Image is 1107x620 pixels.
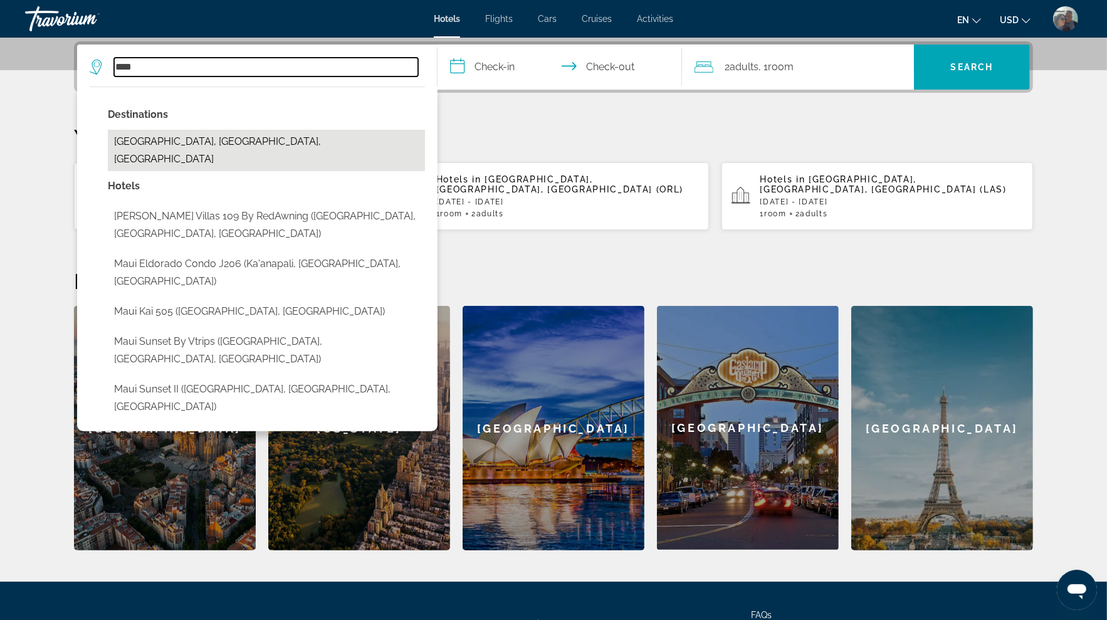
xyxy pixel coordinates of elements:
[434,14,460,24] a: Hotels
[800,209,827,218] span: Adults
[582,14,612,24] a: Cruises
[108,204,425,246] button: Select hotel: Maui Kaanapali Villas 109 by RedAwning (Lahaina, HI, US)
[758,58,794,76] span: , 1
[1053,6,1078,31] img: User image
[768,61,794,73] span: Room
[108,252,425,293] button: Select hotel: Maui Eldorado Condo J206 (Ka'anapali, HI, US)
[77,45,1030,90] div: Search widget
[725,58,758,76] span: 2
[851,306,1033,550] a: Paris[GEOGRAPHIC_DATA]
[74,306,256,550] div: [GEOGRAPHIC_DATA]
[436,174,481,184] span: Hotels in
[108,377,425,419] button: Select hotel: Maui Sunset II (Kihei, HI, US)
[436,209,463,218] span: 1
[25,3,150,35] a: Travorium
[760,174,1007,194] span: [GEOGRAPHIC_DATA], [GEOGRAPHIC_DATA], [GEOGRAPHIC_DATA] (LAS)
[795,209,828,218] span: 2
[914,45,1030,90] button: Search
[637,14,673,24] a: Activities
[108,106,425,123] p: City options
[114,58,418,76] input: Search hotel destination
[538,14,557,24] a: Cars
[463,306,644,550] a: Sydney[GEOGRAPHIC_DATA]
[476,209,504,218] span: Adults
[108,300,425,323] button: Select hotel: Maui Kai 505 (Lahaina, US)
[730,61,758,73] span: Adults
[74,306,256,550] a: Barcelona[GEOGRAPHIC_DATA]
[1057,570,1097,610] iframe: Button to launch messaging window
[74,162,386,231] button: Hyatt Regency Orlando ([GEOGRAPHIC_DATA], [GEOGRAPHIC_DATA], [GEOGRAPHIC_DATA]) and Nearby Hotels...
[77,87,438,431] div: Destination search results
[108,330,425,371] button: Select hotel: Maui Sunset by Vtrips (Kihei, HI, US)
[751,610,772,620] a: FAQs
[1000,15,1019,25] span: USD
[682,45,914,90] button: Travelers: 2 adults, 0 children
[957,15,969,25] span: en
[957,11,981,29] button: Change language
[485,14,513,24] a: Flights
[438,45,682,90] button: Select check in and out date
[657,306,839,550] div: [GEOGRAPHIC_DATA]
[951,62,994,72] span: Search
[721,162,1033,231] button: Hotels in [GEOGRAPHIC_DATA], [GEOGRAPHIC_DATA], [GEOGRAPHIC_DATA] (LAS)[DATE] - [DATE]1Room2Adults
[471,209,504,218] span: 2
[436,197,700,206] p: [DATE] - [DATE]
[108,177,425,195] p: Hotel options
[436,174,684,194] span: [GEOGRAPHIC_DATA], [GEOGRAPHIC_DATA], [GEOGRAPHIC_DATA] (ORL)
[760,209,786,218] span: 1
[1000,11,1031,29] button: Change currency
[463,306,644,550] div: [GEOGRAPHIC_DATA]
[398,162,710,231] button: Hotels in [GEOGRAPHIC_DATA], [GEOGRAPHIC_DATA], [GEOGRAPHIC_DATA] (ORL)[DATE] - [DATE]1Room2Adults
[74,268,1033,293] h2: Featured Destinations
[760,174,805,184] span: Hotels in
[74,124,1033,149] p: Your Recent Searches
[760,197,1023,206] p: [DATE] - [DATE]
[851,306,1033,550] div: [GEOGRAPHIC_DATA]
[440,209,463,218] span: Room
[108,130,425,171] button: Select city: Maui Island, HI, United States
[1049,6,1082,32] button: User Menu
[764,209,787,218] span: Room
[657,306,839,550] a: San Diego[GEOGRAPHIC_DATA]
